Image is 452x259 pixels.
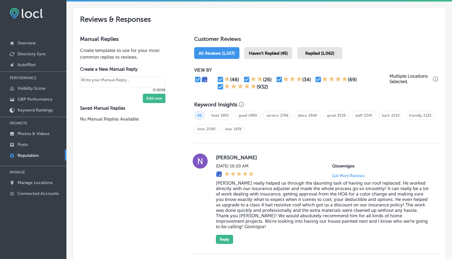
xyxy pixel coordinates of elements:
[348,77,357,83] div: (69)
[80,47,175,60] p: Create templates to use for your most common replies to reviews.
[225,127,232,131] a: love
[80,116,175,122] p: No Manual Replies Available
[298,113,307,118] a: place
[18,51,46,57] p: Directory Sync
[73,8,446,28] h2: Reviews & Responses
[355,113,362,118] a: staff
[194,36,438,45] h1: Customer Reviews
[18,108,53,113] p: Keyword Rankings
[80,36,175,42] h3: Manual Replies
[18,142,28,147] p: Posts
[18,86,46,91] p: Visibility Score
[389,73,431,84] p: Multiple Locations Selected.
[194,67,389,73] p: VIEW BY
[327,113,336,118] a: great
[199,51,235,56] span: All Reviews (1,107)
[280,113,288,118] a: 2768
[230,77,239,83] div: (46)
[391,113,399,118] a: 2219
[249,51,288,56] span: Haven't Replied (45)
[211,113,219,118] a: food
[305,51,334,56] span: Replied (1,062)
[224,83,257,90] div: 5 Stars
[18,40,36,46] p: Overview
[224,171,254,178] div: 5 Stars
[250,76,263,83] div: 2 Stars
[10,8,43,19] img: fda3e92497d09a02dc62c9cd864e3231.png
[382,113,390,118] a: back
[216,163,254,169] label: [DATE] 10:20 AM
[18,97,53,102] p: GBP Performance
[18,153,39,158] p: Reputation
[224,76,230,83] div: 1 Star
[409,113,422,118] a: friendly
[234,127,242,131] a: 1876
[216,235,233,244] button: Reply
[18,180,53,185] p: Manage Locations
[80,88,165,92] p: 0/4096
[80,105,175,111] label: Saved Manual Replies
[257,84,268,90] div: (932)
[332,163,429,169] p: Glowmigos
[322,76,348,83] div: 4 Stars
[309,113,317,118] a: 2640
[80,66,165,72] label: Create a New Manual Reply
[239,113,247,118] a: good
[283,76,302,83] div: 3 Stars
[220,113,229,118] a: 3893
[18,191,59,196] p: Connected Accounts
[207,127,216,131] a: 2090
[302,77,311,83] div: (34)
[332,173,365,178] p: Get More Reviews
[18,62,36,67] p: AutoPilot
[197,127,205,131] a: time
[216,154,429,160] label: [PERSON_NAME]
[216,180,429,229] blockquote: [PERSON_NAME] really helped us through the daunting task of having our roof replaced. He worked d...
[263,77,272,83] div: (26)
[143,94,165,103] button: Add new
[337,113,346,118] a: 2539
[194,111,205,120] span: All
[80,76,165,88] textarea: Create your Quick Reply
[267,113,279,118] a: service
[364,113,372,118] a: 2245
[194,101,237,108] h3: Keyword Insights
[423,113,431,118] a: 2122
[18,131,50,136] p: Photos & Videos
[248,113,257,118] a: 2869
